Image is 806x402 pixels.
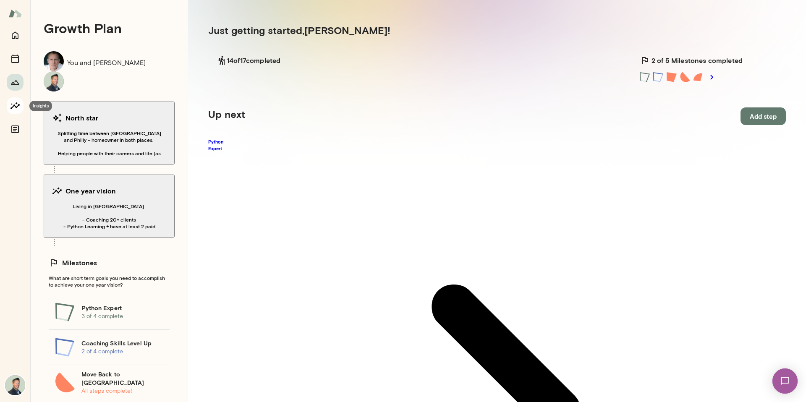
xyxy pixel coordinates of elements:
[208,23,786,37] h5: Just getting started, [PERSON_NAME] !
[81,387,163,395] p: All steps complete!
[81,304,163,312] h6: Python Expert
[81,370,163,387] h6: Move Back to [GEOGRAPHIC_DATA]
[44,175,175,238] button: One year visionLiving in [GEOGRAPHIC_DATA]. - Coaching 20+ clients - Python Learning + have at le...
[44,71,64,91] img: Brian Lawrence
[7,74,24,91] button: Growth Plan
[49,365,170,400] a: Move Back to [GEOGRAPHIC_DATA]All steps complete!
[49,295,170,400] div: Python Expert3 of 4 completeCoaching Skills Level Up2 of 4 completeMove Back to [GEOGRAPHIC_DATA]...
[67,58,146,85] p: You and [PERSON_NAME]
[81,312,163,321] p: 3 of 4 complete
[7,27,24,44] button: Home
[8,5,22,21] img: Mento
[227,55,280,65] a: 14of17completed
[49,274,170,288] span: What are short term goals you need to accomplish to achieve your one year vision?
[62,258,97,268] h6: Milestones
[52,203,166,230] span: Living in [GEOGRAPHIC_DATA]. - Coaching 20+ clients - Python Learning + have at least 2 paid Pyth...
[65,186,116,196] h6: One year vision
[7,121,24,138] button: Documents
[29,101,52,111] div: Insights
[52,130,166,157] span: Splitting time between [GEOGRAPHIC_DATA] and Philly - homeowner in both places. Helping people wi...
[65,113,99,123] h6: North star
[49,330,170,365] a: Coaching Skills Level Up2 of 4 complete
[81,347,163,356] p: 2 of 4 complete
[7,50,24,67] button: Sessions
[81,339,163,347] h6: Coaching Skills Level Up
[208,107,245,125] h5: Up next
[7,97,24,114] button: Insights
[652,55,743,65] h6: 2 of 5 Milestones completed
[44,51,64,71] img: Mike Lane
[5,375,25,395] img: Brian Lawrence
[741,107,786,125] button: Add step
[49,295,170,330] a: Python Expert3 of 4 complete
[44,102,175,164] button: North starSplitting time between [GEOGRAPHIC_DATA] and Philly - homeowner in both places. Helping...
[44,20,175,36] h4: Growth Plan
